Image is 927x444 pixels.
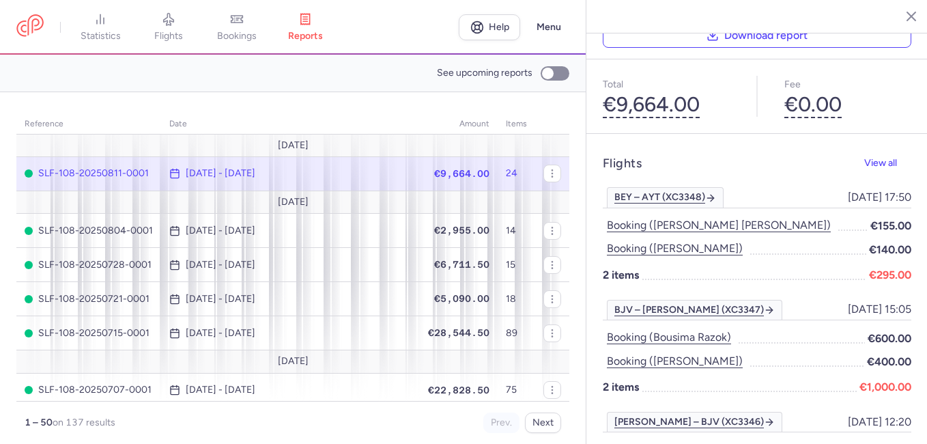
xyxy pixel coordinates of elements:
p: Fee [784,76,911,93]
a: BEY – AYT (XC3348) [607,187,724,208]
time: [DATE] - [DATE] [186,225,255,236]
span: SLF-108-20250715-0001 [25,328,153,339]
button: Menu [528,14,569,40]
th: date [161,114,420,135]
p: Total [603,76,730,93]
button: Booking ([PERSON_NAME]) [603,352,747,370]
span: €400.00 [867,353,911,370]
td: 14 [498,214,535,248]
th: reference [16,114,161,135]
span: View all [864,158,897,168]
span: Help [489,22,509,32]
span: [DATE] [278,197,309,208]
button: Booking (bousima razok) [603,329,735,346]
button: Booking ([PERSON_NAME] [PERSON_NAME]) [603,217,835,234]
span: SLF-108-20250728-0001 [25,260,153,270]
button: €9,664.00 [603,93,700,117]
button: View all [850,150,911,177]
a: Help [459,14,520,40]
time: [DATE] - [DATE] [186,260,255,270]
span: bookings [217,30,257,42]
button: €0.00 [784,93,842,117]
p: 2 items [603,378,911,396]
time: [DATE] - [DATE] [186,385,255,396]
span: reports [288,30,323,42]
a: reports [271,12,339,42]
span: [DATE] 12:20 [848,416,911,428]
span: €155.00 [870,217,911,234]
td: 15 [498,248,535,282]
a: flights [134,12,203,42]
span: SLF-108-20250804-0001 [25,225,153,236]
time: [DATE] - [DATE] [186,168,255,179]
button: Next [525,413,561,433]
td: 18 [498,282,535,316]
td: 89 [498,316,535,350]
button: Prev. [483,413,519,433]
td: 24 [498,156,535,191]
span: €295.00 [869,266,911,283]
span: SLF-108-20250721-0001 [25,294,153,305]
span: [DATE] [278,356,309,367]
a: BJV – [PERSON_NAME] (XC3347) [607,300,782,320]
span: [DATE] 15:05 [848,303,911,316]
span: €2,955.00 [434,225,489,236]
span: flights [154,30,183,42]
span: statistics [81,30,121,42]
span: €9,664.00 [434,168,489,179]
span: [DATE] 17:50 [848,191,911,204]
span: SLF-108-20250811-0001 [25,168,153,179]
span: €140.00 [869,241,911,258]
span: €1,000.00 [859,378,911,396]
span: [DATE] [278,140,309,151]
a: statistics [66,12,134,42]
button: Download report [603,23,911,48]
span: on 137 results [53,417,115,428]
span: €22,828.50 [428,385,489,396]
td: 75 [498,373,535,407]
h4: Flights [603,156,642,171]
span: €28,544.50 [428,327,489,338]
a: CitizenPlane red outlined logo [16,14,44,40]
button: Booking ([PERSON_NAME]) [603,240,747,258]
span: €600.00 [868,330,911,347]
a: [PERSON_NAME] – BJV (XC3346) [607,412,782,432]
time: [DATE] - [DATE] [186,328,255,339]
span: €6,711.50 [434,259,489,270]
time: [DATE] - [DATE] [186,294,255,305]
p: 2 items [603,266,911,283]
th: items [498,114,535,135]
a: bookings [203,12,271,42]
strong: 1 – 50 [25,417,53,428]
span: €5,090.00 [434,293,489,304]
span: SLF-108-20250707-0001 [25,385,153,396]
th: amount [420,114,498,135]
span: See upcoming reports [437,68,532,79]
